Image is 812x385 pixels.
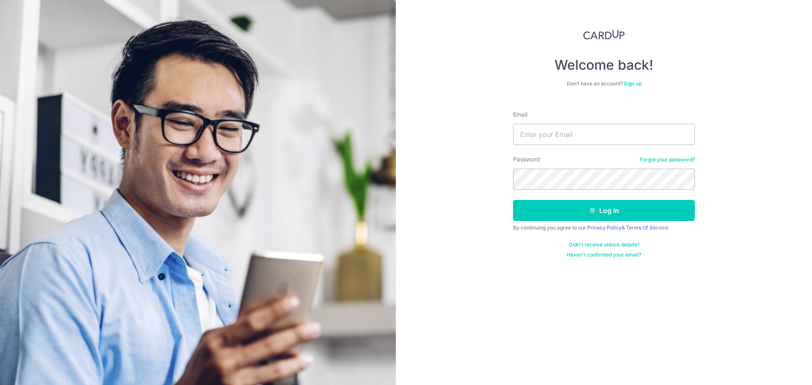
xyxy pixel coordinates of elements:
[624,80,642,87] a: Sign up
[513,80,695,87] div: Don’t have an account?
[513,200,695,221] button: Log in
[583,30,625,40] img: CardUp Logo
[640,156,695,163] a: Forgot your password?
[513,57,695,74] h4: Welcome back!
[513,155,540,164] label: Password
[513,110,527,119] label: Email
[513,124,695,145] input: Enter your Email
[513,224,695,231] div: By continuing you agree to our &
